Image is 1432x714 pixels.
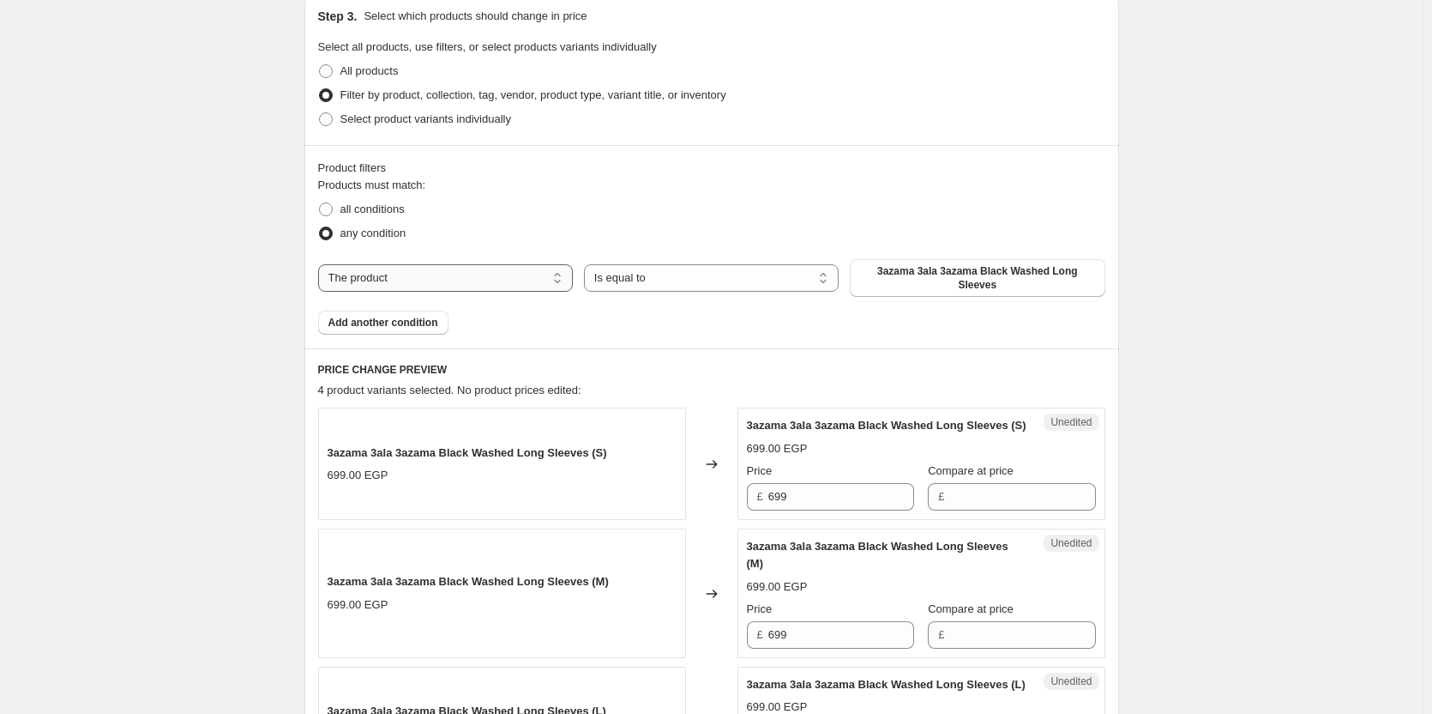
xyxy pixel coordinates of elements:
[860,264,1094,292] span: 3azama 3ala 3azama Black Washed Long Sleeves
[747,580,808,593] span: 699.00 EGP
[747,700,808,713] span: 699.00 EGP
[328,469,388,481] span: 699.00 EGP
[928,602,1014,615] span: Compare at price
[757,628,763,641] span: £
[747,602,773,615] span: Price
[850,259,1104,297] button: 3azama 3ala 3azama Black Washed Long Sleeves
[364,8,587,25] p: Select which products should change in price
[1050,536,1092,550] span: Unedited
[328,598,388,611] span: 699.00 EGP
[938,628,944,641] span: £
[340,203,405,215] span: all conditions
[328,575,609,588] span: 3azama 3ala 3azama Black Washed Long Sleeves (M)
[318,363,1105,377] h6: PRICE CHANGE PREVIEW
[747,678,1026,691] span: 3azama 3ala 3azama Black Washed Long Sleeves (L)
[757,490,763,503] span: £
[340,227,406,239] span: any condition
[1050,675,1092,688] span: Unedited
[318,8,358,25] h2: Step 3.
[340,88,726,101] span: Filter by product, collection, tag, vendor, product type, variant title, or inventory
[318,160,1105,177] div: Product filters
[747,419,1026,432] span: 3azama 3ala 3azama Black Washed Long Sleeves (S)
[747,540,1008,570] span: 3azama 3ala 3azama Black Washed Long Sleeves (M)
[938,490,944,503] span: £
[318,40,657,53] span: Select all products, use filters, or select products variants individually
[318,178,426,191] span: Products must match:
[328,316,438,330] span: Add another condition
[328,446,607,459] span: 3azama 3ala 3azama Black Washed Long Sleeves (S)
[340,64,399,77] span: All products
[747,464,773,477] span: Price
[318,311,448,335] button: Add another condition
[747,442,808,455] span: 699.00 EGP
[928,464,1014,477] span: Compare at price
[340,112,511,125] span: Select product variants individually
[318,384,581,396] span: 4 product variants selected. No product prices edited:
[1050,415,1092,429] span: Unedited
